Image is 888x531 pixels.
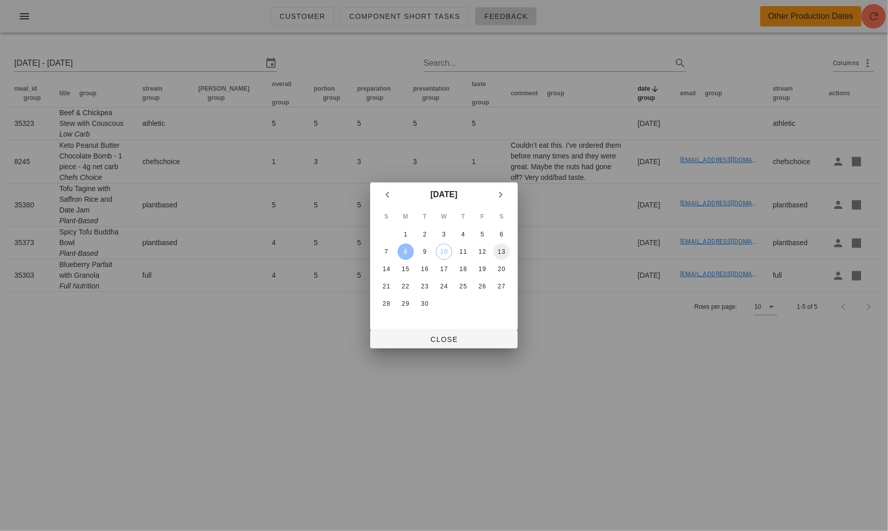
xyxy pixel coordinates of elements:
button: 19 [474,261,490,277]
div: 19 [474,265,490,273]
button: 27 [493,278,510,295]
button: 29 [398,296,414,312]
div: 8 [398,248,414,255]
div: 12 [474,248,490,255]
div: 5 [474,231,490,238]
div: 26 [474,283,490,290]
button: 22 [398,278,414,295]
span: Close [378,335,510,343]
button: 14 [378,261,395,277]
th: S [377,208,396,225]
th: S [492,208,511,225]
button: 23 [417,278,433,295]
th: F [474,208,492,225]
button: 9 [417,244,433,260]
div: 18 [455,265,471,273]
button: 16 [417,261,433,277]
div: 7 [378,248,395,255]
div: 2 [417,231,433,238]
button: 1 [398,226,414,243]
button: 4 [455,226,471,243]
button: 6 [493,226,510,243]
div: 28 [378,300,395,307]
button: Next month [491,185,510,204]
div: 16 [417,265,433,273]
button: [DATE] [426,184,461,205]
th: T [415,208,434,225]
div: 27 [493,283,510,290]
div: 6 [493,231,510,238]
button: 20 [493,261,510,277]
button: 11 [455,244,471,260]
div: 24 [436,283,452,290]
div: 3 [436,231,452,238]
button: 25 [455,278,471,295]
th: M [397,208,415,225]
button: 13 [493,244,510,260]
button: 3 [436,226,452,243]
button: 8 [398,244,414,260]
div: 20 [493,265,510,273]
div: 14 [378,265,395,273]
div: 23 [417,283,433,290]
button: Previous month [378,185,397,204]
button: Close [370,330,518,349]
div: 1 [398,231,414,238]
div: 29 [398,300,414,307]
div: 9 [417,248,433,255]
div: 4 [455,231,471,238]
div: 25 [455,283,471,290]
button: 2 [417,226,433,243]
div: 17 [436,265,452,273]
button: 17 [436,261,452,277]
button: 28 [378,296,395,312]
div: 13 [493,248,510,255]
button: 26 [474,278,490,295]
button: 24 [436,278,452,295]
button: 21 [378,278,395,295]
div: 11 [455,248,471,255]
div: 21 [378,283,395,290]
th: W [435,208,453,225]
th: T [454,208,473,225]
div: 30 [417,300,433,307]
button: 18 [455,261,471,277]
div: 15 [398,265,414,273]
div: 22 [398,283,414,290]
button: 15 [398,261,414,277]
button: 5 [474,226,490,243]
button: 7 [378,244,395,260]
div: 10 [436,248,452,255]
button: 30 [417,296,433,312]
button: 12 [474,244,490,260]
button: 10 [436,244,452,260]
